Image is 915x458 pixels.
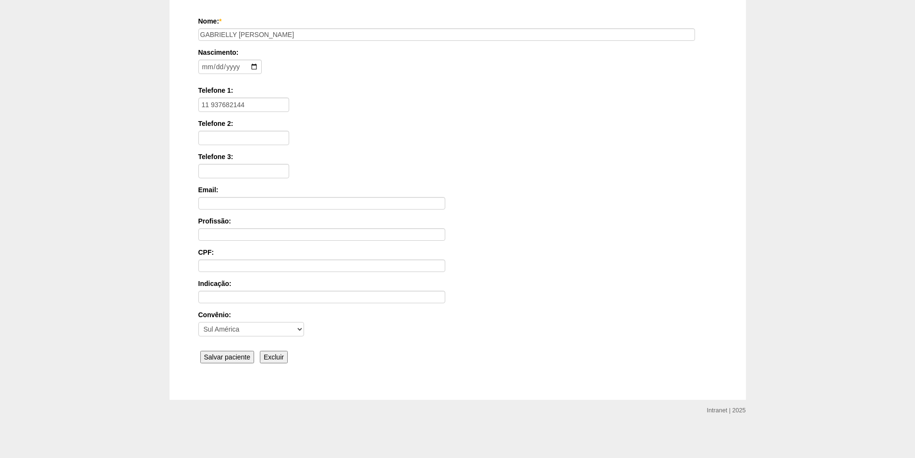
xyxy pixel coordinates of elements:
label: Nascimento: [198,48,714,57]
label: Email: [198,185,717,195]
label: Telefone 1: [198,86,717,95]
label: CPF: [198,248,717,257]
label: Indicação: [198,279,717,288]
label: Profissão: [198,216,717,226]
span: Este campo é obrigatório. [219,17,221,25]
label: Convênio: [198,310,717,320]
div: Intranet | 2025 [707,406,746,415]
label: Telefone 2: [198,119,717,128]
label: Nome: [198,16,717,26]
input: Salvar paciente [200,351,255,363]
input: Excluir [260,351,288,363]
label: Telefone 3: [198,152,717,161]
